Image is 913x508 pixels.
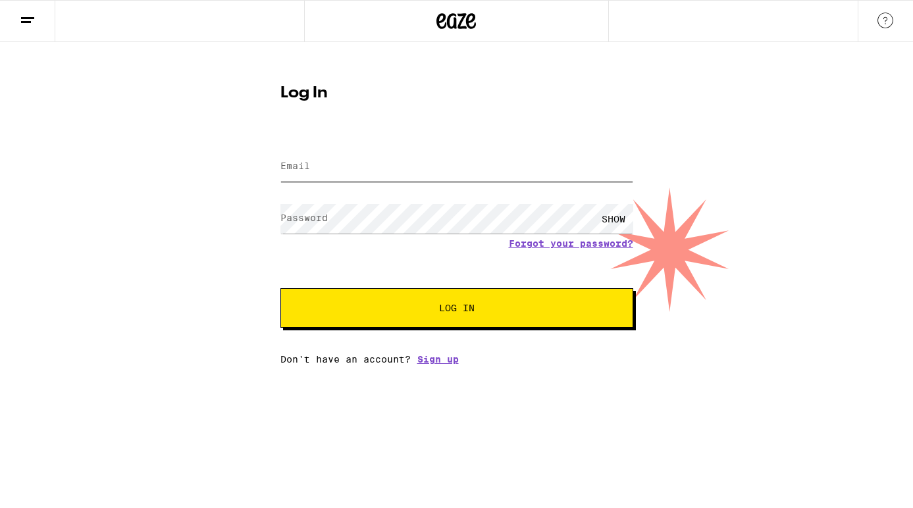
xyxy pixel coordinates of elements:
div: SHOW [594,204,633,234]
a: Sign up [417,354,459,365]
input: Email [280,152,633,182]
label: Password [280,213,328,223]
div: Don't have an account? [280,354,633,365]
label: Email [280,161,310,171]
a: Forgot your password? [509,238,633,249]
button: Log In [280,288,633,328]
span: Log In [439,303,475,313]
h1: Log In [280,86,633,101]
span: Hi. Need any help? [8,9,95,20]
